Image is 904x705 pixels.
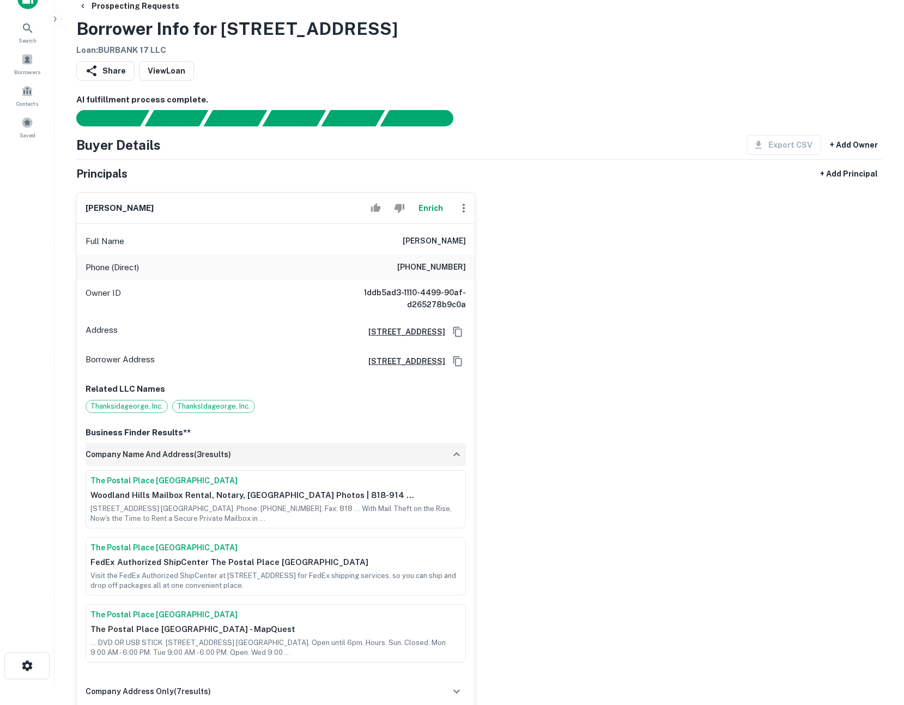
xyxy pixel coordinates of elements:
a: The Postal Place [GEOGRAPHIC_DATA] [90,542,461,554]
a: ViewLoan [139,61,194,81]
div: Principals found, still searching for contact information. This may take time... [321,110,385,126]
button: Accept [366,197,385,219]
h4: Buyer Details [76,135,161,155]
button: Share [76,61,135,81]
button: Copy Address [450,324,466,340]
h6: Loan : BURBANK 17 LLC [76,44,398,57]
a: The Postal Place [GEOGRAPHIC_DATA] [90,475,461,487]
p: Business Finder Results** [86,426,466,439]
a: Contacts [3,81,51,110]
span: Contacts [16,99,38,108]
div: AI fulfillment process complete. [380,110,466,126]
p: The Postal Place [GEOGRAPHIC_DATA] - MapQuest [90,623,461,636]
h6: [PERSON_NAME] [403,235,466,248]
p: ... DVD OR USB STICK. [STREET_ADDRESS] [GEOGRAPHIC_DATA]. Open until 6pm. Hours. Sun. Closed. Mon... [90,638,461,658]
div: Your request is received and processing... [144,110,208,126]
a: Search [3,17,51,47]
p: Borrower Address [86,353,155,369]
p: FedEx Authorized ShipCenter The Postal Place [GEOGRAPHIC_DATA] [90,556,461,569]
h6: 1ddb5ad3-1110-4499-90af-d265278b9c0a [335,287,466,311]
h6: [PHONE_NUMBER] [397,261,466,274]
div: Principals found, AI now looking for contact information... [262,110,326,126]
div: Documents found, AI parsing details... [203,110,267,126]
span: Thanksidageorge, Inc. [86,401,167,412]
a: [STREET_ADDRESS] [360,355,445,367]
a: Borrowers [3,49,51,78]
button: Enrich [414,197,448,219]
button: + Add Owner [826,135,882,155]
p: Full Name [86,235,124,248]
h6: company address only ( 7 results) [86,685,211,697]
button: Copy Address [450,353,466,369]
a: [STREET_ADDRESS] [360,326,445,338]
h6: company name and address ( 3 results) [86,448,231,460]
button: Reject [390,197,409,219]
h6: [PERSON_NAME] [86,202,154,215]
h5: Principals [76,166,128,182]
button: + Add Principal [816,164,882,184]
p: Visit the FedEx Authorized ShipCenter at [STREET_ADDRESS] for FedEx shipping services, so you can... [90,571,461,591]
a: The Postal Place [GEOGRAPHIC_DATA] [90,609,461,621]
p: Phone (Direct) [86,261,139,274]
p: Woodland Hills Mailbox Rental, Notary, [GEOGRAPHIC_DATA] Photos | 818-914 ... [90,489,461,502]
p: Related LLC Names [86,382,466,396]
p: Address [86,324,118,340]
div: Sending borrower request to AI... [63,110,145,126]
h6: AI fulfillment process complete. [76,94,882,106]
p: [STREET_ADDRESS] [GEOGRAPHIC_DATA]. Phone: [PHONE_NUMBER]. Fax: 818 ... With Mail Theft on the Ri... [90,504,461,524]
span: Saved [20,131,35,139]
span: Thanksldageorge, Inc. [173,401,254,412]
iframe: Chat Widget [850,618,904,670]
span: Borrowers [14,68,40,76]
p: Owner ID [86,287,121,311]
a: Saved [3,112,51,142]
span: Search [19,36,37,45]
h3: Borrower Info for [STREET_ADDRESS] [76,16,398,42]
